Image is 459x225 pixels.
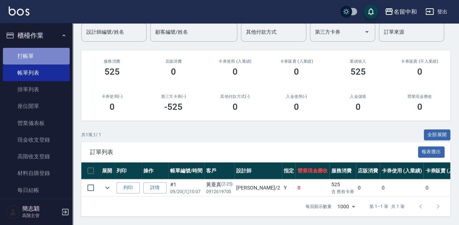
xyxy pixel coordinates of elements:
[306,203,332,210] p: 每頁顯示數量
[3,81,70,98] a: 掛單列表
[422,5,450,18] button: 登出
[282,179,296,196] td: Y
[3,26,70,45] button: 櫃檯作業
[351,67,366,77] h3: 525
[417,67,422,77] h3: 0
[164,102,183,112] h3: -525
[356,102,361,112] h3: 0
[294,102,299,112] h3: 0
[364,4,378,19] button: save
[90,59,134,64] h3: 服務消費
[100,162,115,179] th: 展開
[398,94,442,99] h2: 營業現金應收
[233,67,238,77] h3: 0
[382,4,419,19] button: 名留中和
[90,94,134,99] h2: 卡券使用(-)
[3,182,70,199] a: 每日結帳
[3,48,70,64] a: 打帳單
[213,94,257,99] h2: 其他付款方式(-)
[3,165,70,182] a: 材料自購登錄
[361,26,373,38] button: Open
[335,197,358,216] div: 1000
[104,67,120,77] h3: 525
[3,132,70,148] a: 現金收支登錄
[204,162,235,179] th: 客戶
[3,148,70,165] a: 高階收支登錄
[417,102,422,112] h3: 0
[234,179,282,196] td: [PERSON_NAME] /2
[331,188,354,195] p: 含 舊有卡券
[3,199,70,215] a: 排班表
[213,59,257,64] h2: 卡券使用 (入業績)
[282,162,296,179] th: 指定
[3,64,70,81] a: 帳單列表
[275,94,319,99] h2: 入金使用(-)
[22,205,59,212] h5: 簡志穎
[206,181,233,188] div: 黃薏真
[380,179,424,196] td: 0
[6,205,20,219] img: Person
[143,182,167,193] a: 詳情
[356,162,380,179] th: 店販消費
[369,203,405,210] p: 第 1–1 筆 共 1 筆
[206,188,233,195] p: 0912619705
[295,179,329,196] td: 0
[336,94,380,99] h2: 入金儲值
[329,162,356,179] th: 服務消費
[3,115,70,132] a: 營業儀表板
[336,59,380,64] h2: 業績收入
[168,162,204,179] th: 帳單編號/時間
[418,146,445,158] button: 報表匯出
[22,212,59,219] p: 高階主管
[115,162,142,179] th: 列印
[329,179,356,196] td: 525
[393,7,417,16] div: 名留中和
[398,59,442,64] h2: 卡券販賣 (不入業績)
[275,59,319,64] h2: 卡券販賣 (入業績)
[152,59,196,64] h2: 店販消費
[380,162,424,179] th: 卡券使用 (入業績)
[356,179,380,196] td: 0
[295,162,329,179] th: 營業現金應收
[171,67,176,77] h3: 0
[110,102,115,112] h3: 0
[152,94,196,99] h2: 第三方卡券(-)
[294,67,299,77] h3: 0
[9,7,29,16] img: Logo
[170,188,202,195] p: 09/20 (六) 10:07
[418,148,445,155] a: 報表匯出
[233,102,238,112] h3: 0
[234,162,282,179] th: 設計師
[90,149,418,156] span: 訂單列表
[424,129,451,141] button: 全部展開
[3,98,70,114] a: 座位開單
[221,181,233,188] p: (2-25)
[116,182,140,193] button: 列印
[81,132,101,138] p: 共 1 筆, 1 / 1
[102,182,113,193] button: expand row
[142,162,168,179] th: 操作
[168,179,204,196] td: #1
